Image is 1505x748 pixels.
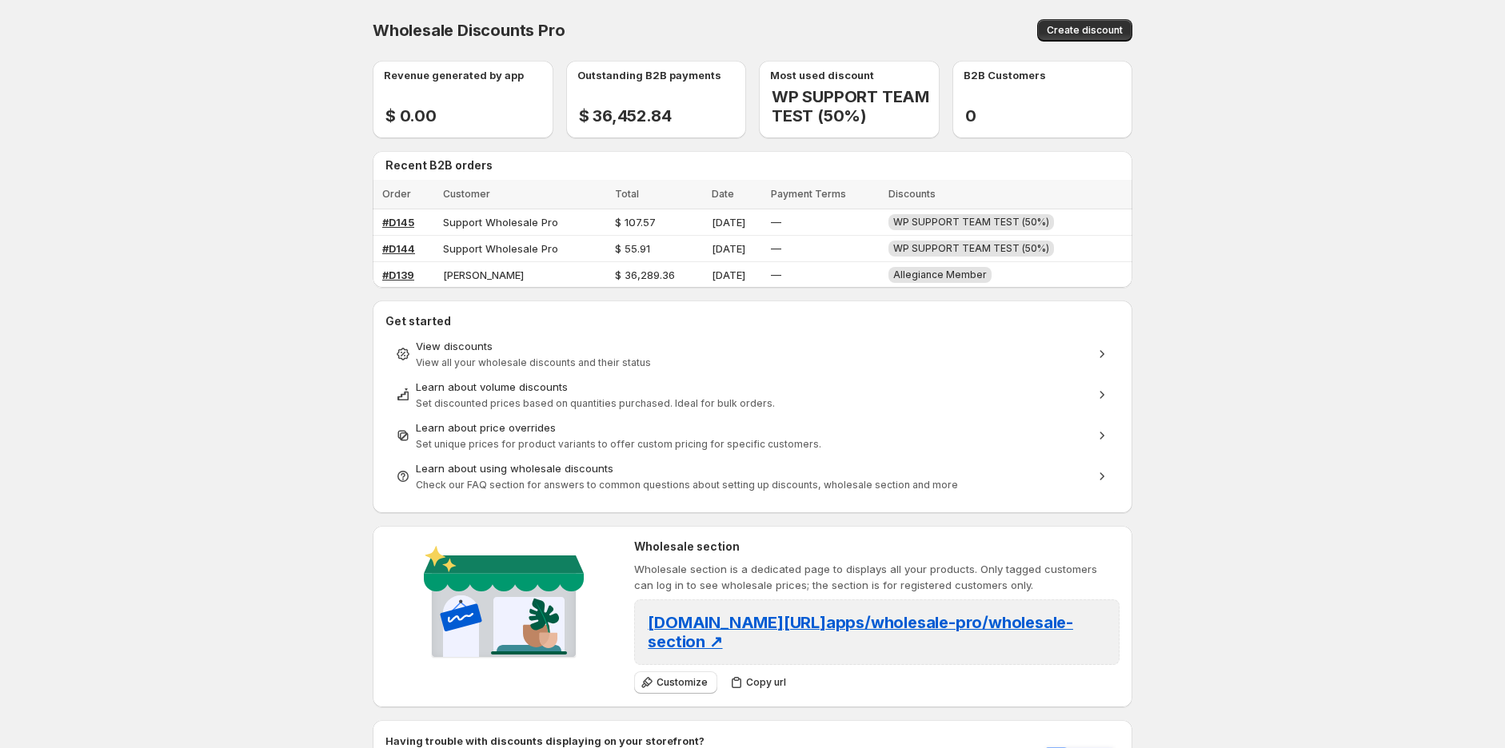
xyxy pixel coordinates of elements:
p: Wholesale section is a dedicated page to displays all your products. Only tagged customers can lo... [634,561,1120,593]
h2: Get started [385,313,1120,329]
span: [DOMAIN_NAME][URL] apps/wholesale-pro/wholesale-section ↗ [648,613,1073,651]
span: Customer [443,188,490,200]
p: Revenue generated by app [384,67,524,83]
span: Support Wholesale Pro [443,216,558,229]
span: $ 107.57 [615,216,656,229]
span: Order [382,188,411,200]
button: Copy url [724,671,796,694]
h2: 0 [965,106,989,125]
span: [PERSON_NAME] [443,269,524,281]
span: — [771,216,781,229]
span: WP SUPPORT TEAM TEST (50%) [893,242,1049,254]
span: Discounts [888,188,936,200]
span: Support Wholesale Pro [443,242,558,255]
span: — [771,269,781,281]
span: Create discount [1047,24,1123,37]
h2: $ 0.00 [385,106,437,125]
a: #D139 [382,269,414,281]
span: Copy url [746,676,786,689]
span: Allegiance Member [893,269,987,280]
span: $ 36,289.36 [615,269,675,281]
h2: WP SUPPORT TEAM TEST (50%) [772,87,940,125]
span: WP SUPPORT TEAM TEST (50%) [893,216,1049,228]
span: Date [712,188,734,200]
span: View all your wholesale discounts and their status [416,356,651,368]
div: Learn about using wholesale discounts [416,460,1089,476]
span: [DATE] [712,269,745,281]
div: View discounts [416,338,1089,354]
h2: $ 36,452.84 [579,106,672,125]
a: #D145 [382,216,414,229]
span: Set discounted prices based on quantities purchased. Ideal for bulk orders. [416,397,775,409]
span: Payment Terms [771,188,846,200]
span: Wholesale Discounts Pro [373,21,565,40]
a: #D144 [382,242,415,255]
span: [DATE] [712,216,745,229]
p: B2B Customers [964,67,1046,83]
p: Outstanding B2B payments [577,67,721,83]
span: $ 55.91 [615,242,650,255]
span: Customize [657,676,708,689]
span: Set unique prices for product variants to offer custom pricing for specific customers. [416,438,821,450]
h2: Recent B2B orders [385,157,1126,173]
button: Customize [634,671,717,694]
button: Create discount [1037,19,1132,42]
img: Wholesale section [417,539,590,671]
h2: Wholesale section [634,539,1120,555]
div: Learn about price overrides [416,420,1089,436]
span: Check our FAQ section for answers to common questions about setting up discounts, wholesale secti... [416,479,958,491]
a: [DOMAIN_NAME][URL]apps/wholesale-pro/wholesale-section ↗ [648,618,1073,650]
span: Total [615,188,639,200]
span: [DATE] [712,242,745,255]
span: — [771,242,781,255]
div: Learn about volume discounts [416,379,1089,395]
p: Most used discount [770,67,874,83]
